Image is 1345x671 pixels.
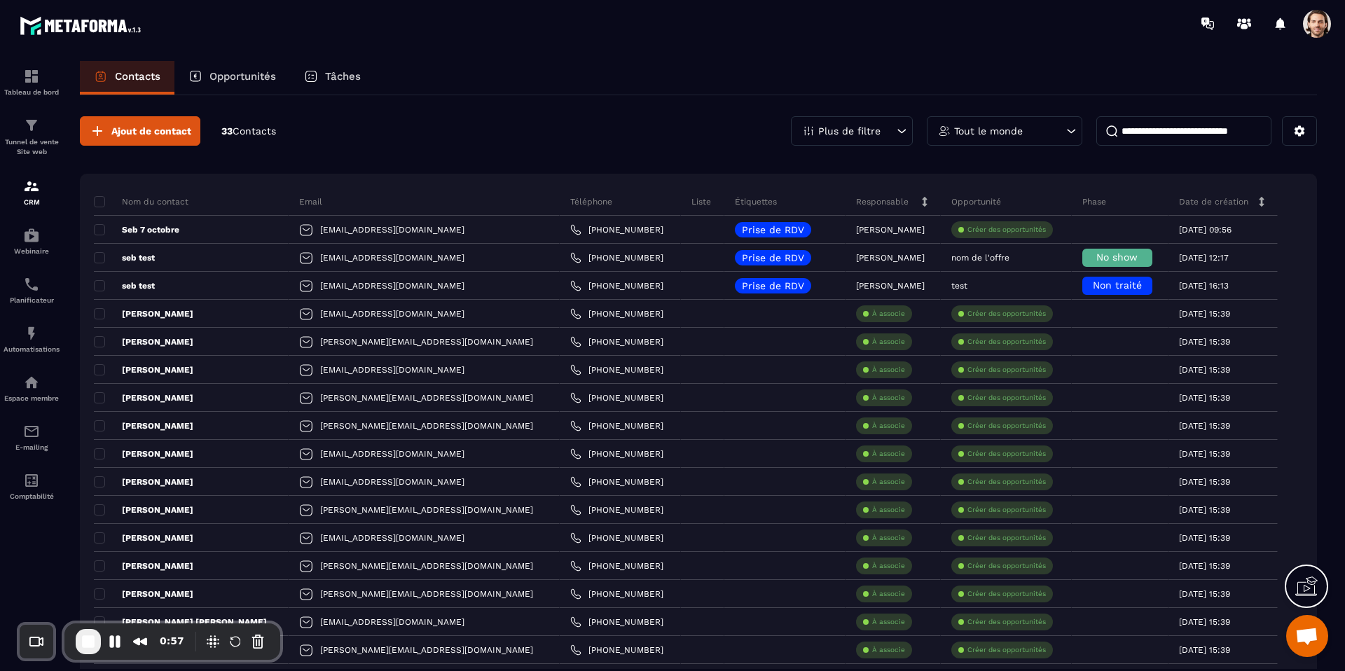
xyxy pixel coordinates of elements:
[4,462,60,511] a: accountantaccountantComptabilité
[1093,279,1142,291] span: Non traité
[94,560,193,572] p: [PERSON_NAME]
[570,644,663,656] a: [PHONE_NUMBER]
[570,532,663,544] a: [PHONE_NUMBER]
[94,392,193,403] p: [PERSON_NAME]
[4,137,60,157] p: Tunnel de vente Site web
[967,617,1046,627] p: Créer des opportunités
[4,106,60,167] a: formationformationTunnel de vente Site web
[23,117,40,134] img: formation
[209,70,276,83] p: Opportunités
[1179,225,1232,235] p: [DATE] 09:56
[872,645,905,655] p: À associe
[94,224,179,235] p: Seb 7 octobre
[954,126,1023,136] p: Tout le monde
[111,124,191,138] span: Ajout de contact
[1286,615,1328,657] div: Ouvrir le chat
[872,449,905,459] p: À associe
[23,68,40,85] img: formation
[872,589,905,599] p: À associe
[94,616,267,628] p: [PERSON_NAME] [PERSON_NAME]
[94,504,193,516] p: [PERSON_NAME]
[94,308,193,319] p: [PERSON_NAME]
[94,420,193,431] p: [PERSON_NAME]
[299,196,322,207] p: Email
[967,505,1046,515] p: Créer des opportunités
[570,308,663,319] a: [PHONE_NUMBER]
[570,364,663,375] a: [PHONE_NUMBER]
[735,196,777,207] p: Étiquettes
[4,265,60,314] a: schedulerschedulerPlanificateur
[872,505,905,515] p: À associe
[872,617,905,627] p: À associe
[742,253,804,263] p: Prise de RDV
[967,589,1046,599] p: Créer des opportunités
[1179,449,1230,459] p: [DATE] 15:39
[325,70,361,83] p: Tâches
[23,374,40,391] img: automations
[1179,533,1230,543] p: [DATE] 15:39
[94,588,193,600] p: [PERSON_NAME]
[174,61,290,95] a: Opportunités
[951,196,1001,207] p: Opportunité
[1179,477,1230,487] p: [DATE] 15:39
[1179,393,1230,403] p: [DATE] 15:39
[1179,589,1230,599] p: [DATE] 15:39
[4,198,60,206] p: CRM
[80,116,200,146] button: Ajout de contact
[4,88,60,96] p: Tableau de bord
[872,365,905,375] p: À associe
[570,476,663,487] a: [PHONE_NUMBER]
[4,314,60,364] a: automationsautomationsAutomatisations
[1179,561,1230,571] p: [DATE] 15:39
[570,420,663,431] a: [PHONE_NUMBER]
[570,588,663,600] a: [PHONE_NUMBER]
[856,253,925,263] p: [PERSON_NAME]
[967,309,1046,319] p: Créer des opportunités
[951,253,1009,263] p: nom de l'offre
[4,167,60,216] a: formationformationCRM
[290,61,375,95] a: Tâches
[94,336,193,347] p: [PERSON_NAME]
[967,365,1046,375] p: Créer des opportunités
[951,281,967,291] p: test
[4,216,60,265] a: automationsautomationsWebinaire
[967,533,1046,543] p: Créer des opportunités
[872,477,905,487] p: À associe
[94,252,155,263] p: seb test
[967,337,1046,347] p: Créer des opportunités
[1179,505,1230,515] p: [DATE] 15:39
[233,125,276,137] span: Contacts
[4,443,60,451] p: E-mailing
[818,126,881,136] p: Plus de filtre
[4,394,60,402] p: Espace membre
[1179,281,1229,291] p: [DATE] 16:13
[20,13,146,39] img: logo
[1179,196,1248,207] p: Date de création
[691,196,711,207] p: Liste
[1179,337,1230,347] p: [DATE] 15:39
[4,57,60,106] a: formationformationTableau de bord
[570,448,663,459] a: [PHONE_NUMBER]
[221,125,276,138] p: 33
[23,276,40,293] img: scheduler
[570,560,663,572] a: [PHONE_NUMBER]
[23,178,40,195] img: formation
[115,70,160,83] p: Contacts
[94,196,188,207] p: Nom du contact
[1179,309,1230,319] p: [DATE] 15:39
[94,280,155,291] p: seb test
[872,393,905,403] p: À associe
[570,336,663,347] a: [PHONE_NUMBER]
[570,196,612,207] p: Téléphone
[1179,617,1230,627] p: [DATE] 15:39
[856,281,925,291] p: [PERSON_NAME]
[570,252,663,263] a: [PHONE_NUMBER]
[570,504,663,516] a: [PHONE_NUMBER]
[1179,645,1230,655] p: [DATE] 15:39
[94,532,193,544] p: [PERSON_NAME]
[570,224,663,235] a: [PHONE_NUMBER]
[4,345,60,353] p: Automatisations
[872,337,905,347] p: À associe
[872,421,905,431] p: À associe
[1096,251,1138,263] span: No show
